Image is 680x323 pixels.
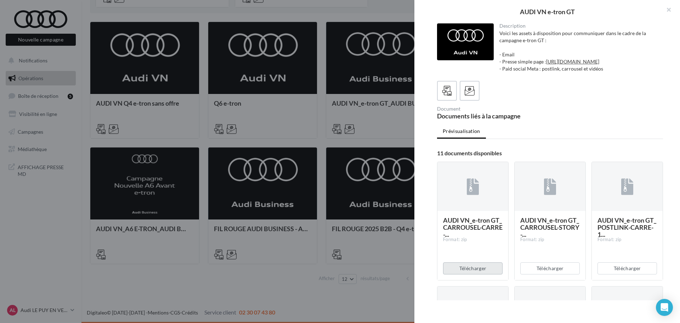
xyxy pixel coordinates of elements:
div: Voici les assets à disposition pour communiquer dans le cadre de la campagne e-tron GT : - Email ... [499,30,658,72]
a: [URL][DOMAIN_NAME] [546,59,599,65]
span: AUDI VN_e-tron GT_POSTLINK-CARRE-1... [597,216,656,238]
button: Télécharger [597,262,657,274]
div: Format: zip [520,236,580,243]
div: Documents liés à la campagne [437,113,547,119]
div: Format: zip [597,236,657,243]
button: Télécharger [443,262,503,274]
div: Description [499,23,658,28]
button: Télécharger [520,262,580,274]
span: AUDI VN_e-tron GT_CARROUSEL-STORY-... [520,216,579,238]
div: 11 documents disponibles [437,150,663,156]
div: AUDI VN e-tron GT [426,9,669,15]
div: Document [437,106,547,111]
span: AUDI VN_e-tron GT_CARROUSEL-CARRE-... [443,216,503,238]
div: Open Intercom Messenger [656,299,673,316]
div: Format: zip [443,236,503,243]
